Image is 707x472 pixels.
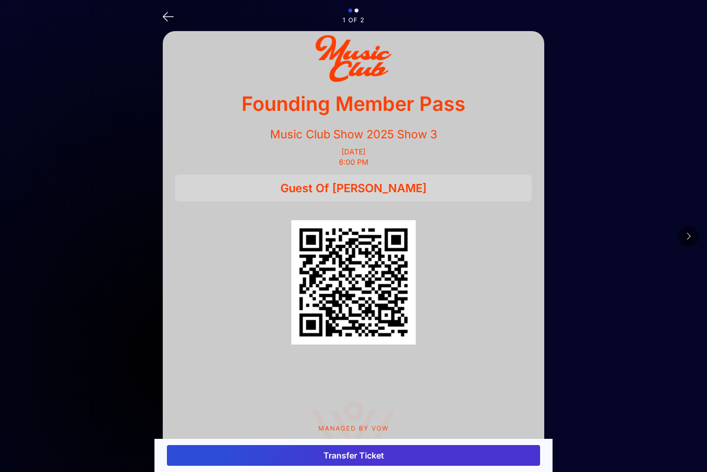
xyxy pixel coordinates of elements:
[291,220,416,345] div: QR Code
[167,445,540,466] button: Transfer Ticket
[163,17,544,24] p: 1 of 2
[175,127,532,141] p: Music Club Show 2025 Show 3
[175,175,532,202] div: Guest Of [PERSON_NAME]
[175,89,532,119] p: Founding Member Pass
[175,158,532,166] p: 6:00 PM
[175,148,532,156] p: [DATE]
